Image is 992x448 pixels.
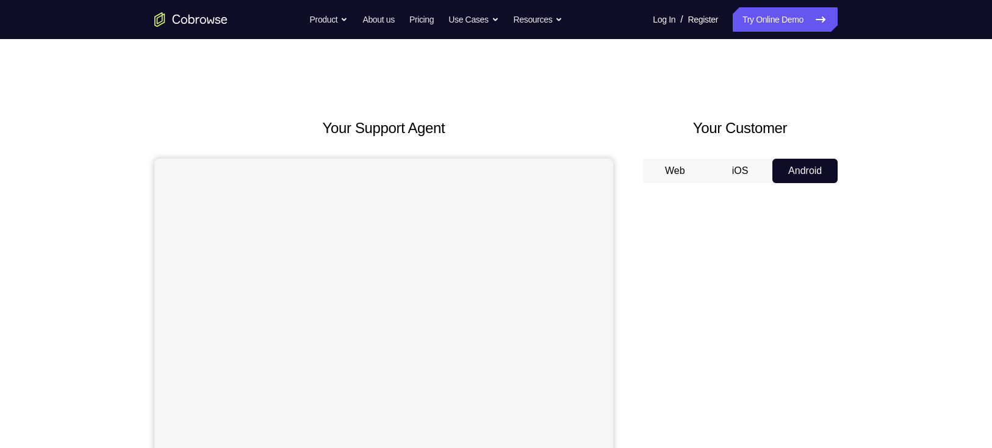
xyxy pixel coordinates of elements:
[772,159,838,183] button: Android
[642,159,708,183] button: Web
[154,12,228,27] a: Go to the home page
[642,117,838,139] h2: Your Customer
[708,159,773,183] button: iOS
[154,117,613,139] h2: Your Support Agent
[448,7,498,32] button: Use Cases
[310,7,348,32] button: Product
[514,7,563,32] button: Resources
[680,12,683,27] span: /
[409,7,434,32] a: Pricing
[653,7,675,32] a: Log In
[733,7,838,32] a: Try Online Demo
[362,7,394,32] a: About us
[688,7,718,32] a: Register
